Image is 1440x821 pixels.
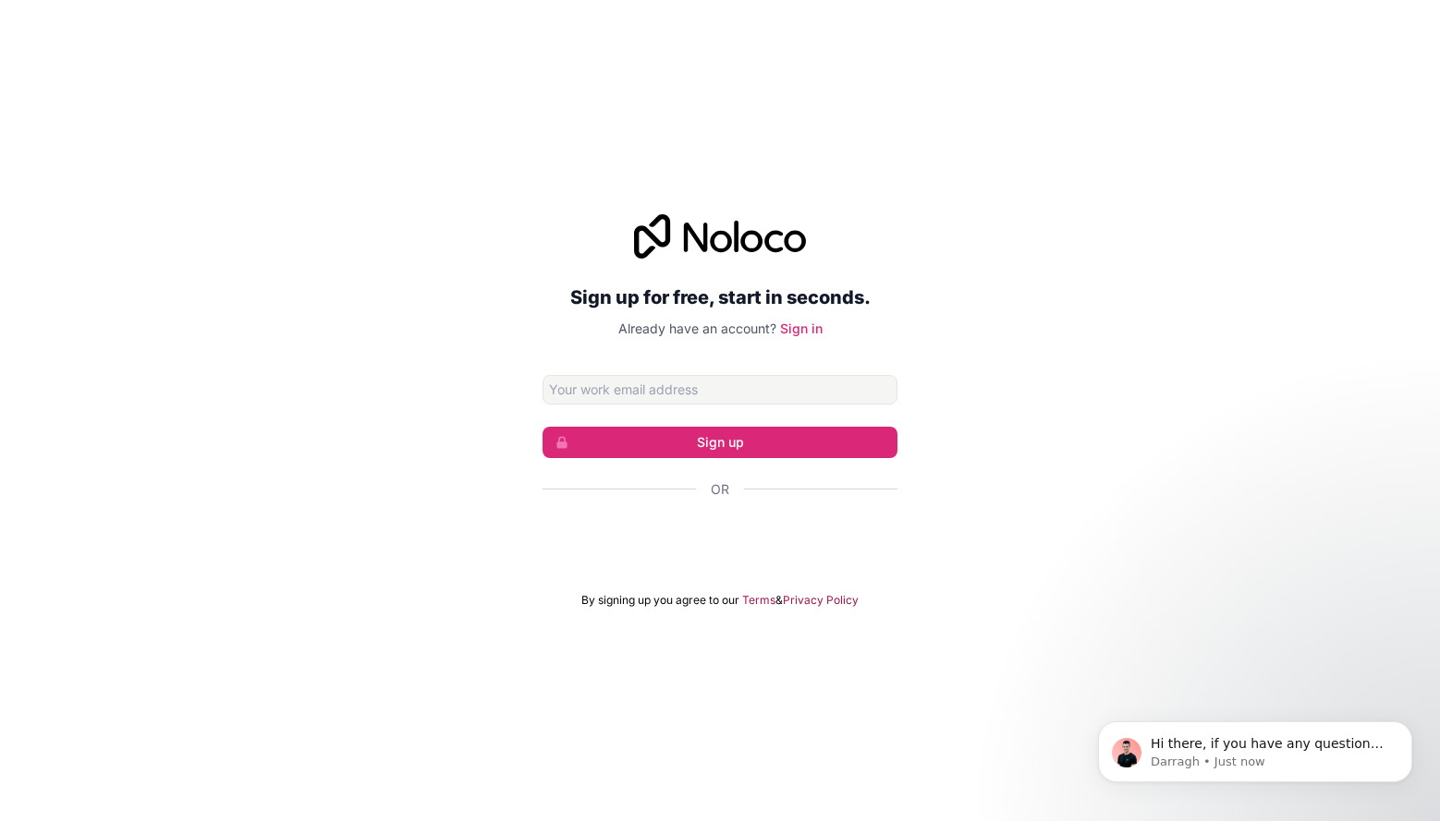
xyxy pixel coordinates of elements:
a: Terms [742,593,775,608]
iframe: Intercom notifications message [1070,682,1440,812]
span: Or [711,480,729,499]
a: Sign in [780,320,823,336]
iframe: Sign in with Google Button [533,519,907,560]
span: Already have an account? [618,320,776,336]
input: Email address [543,375,897,404]
a: Privacy Policy [783,593,859,608]
span: By signing up you agree to our [581,593,739,608]
h2: Sign up for free, start in seconds. [543,281,897,314]
button: Sign up [543,427,897,458]
span: & [775,593,783,608]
